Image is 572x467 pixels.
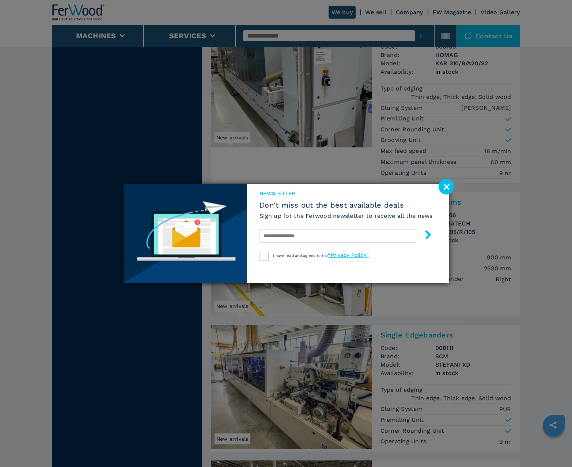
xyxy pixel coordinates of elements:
[260,190,433,197] span: newsletter
[416,227,433,244] button: submit-button
[273,254,369,258] span: I have read and agreed to the
[328,252,369,258] a: “Privacy Policy”
[260,201,433,209] span: Don't miss out the best available deals
[124,184,247,283] img: Newsletter image
[260,212,433,220] h6: Sign up for the Ferwood newsletter to receive all the news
